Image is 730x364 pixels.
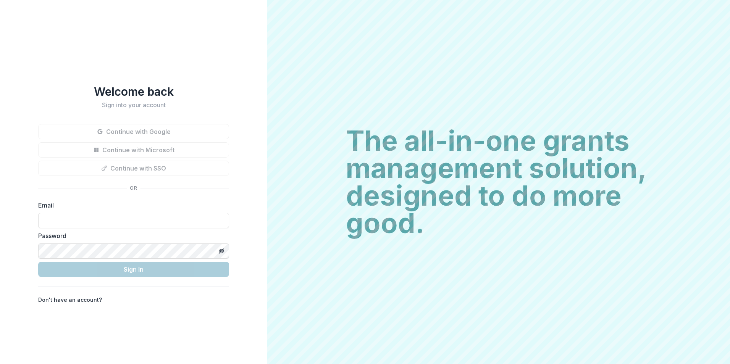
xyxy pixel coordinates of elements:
button: Toggle password visibility [215,245,228,257]
p: Don't have an account? [38,296,102,304]
h2: Sign into your account [38,101,229,109]
button: Continue with Microsoft [38,142,229,158]
label: Password [38,231,224,240]
button: Continue with Google [38,124,229,139]
button: Continue with SSO [38,161,229,176]
button: Sign In [38,262,229,277]
h1: Welcome back [38,85,229,98]
label: Email [38,201,224,210]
